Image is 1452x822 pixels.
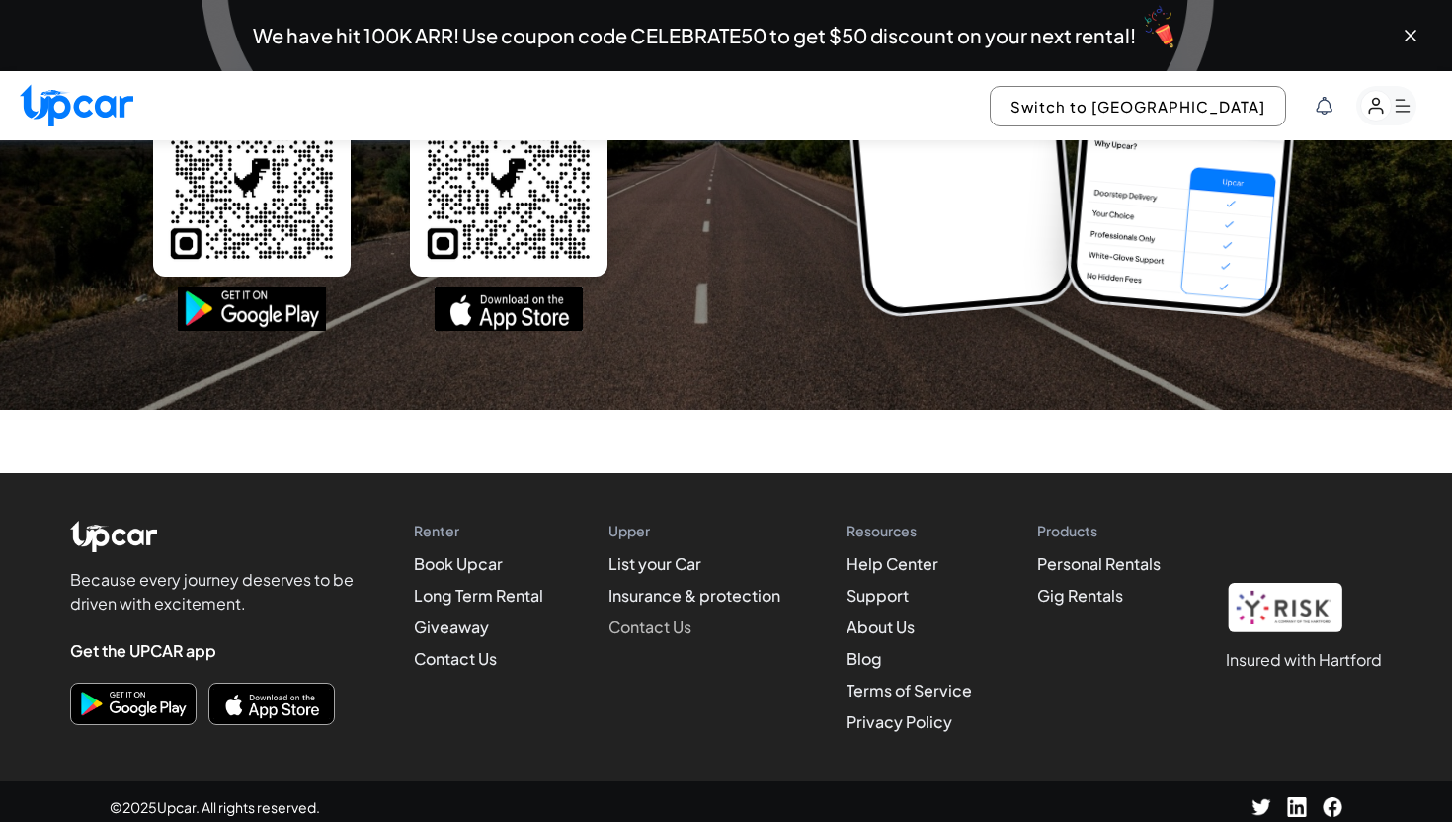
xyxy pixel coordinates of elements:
img: app-store [435,287,583,331]
a: List your Car [608,553,701,574]
button: Close banner [1401,26,1420,45]
img: google-play [178,287,326,331]
span: © 2025 Upcar. All rights reserved. [110,797,320,817]
a: About Us [847,616,915,637]
a: Download on the App Store [208,683,335,725]
h4: Renter [414,521,543,540]
img: Upcar Logo [20,84,133,126]
h4: Upper [608,521,780,540]
img: Twitter [1251,797,1271,817]
a: Blog [847,648,882,669]
a: Contact Us [414,648,497,669]
a: Privacy Policy [847,711,952,732]
p: Because every journey deserves to be driven with excitement. [70,568,366,616]
img: LinkedIn [1287,797,1307,817]
a: Download on Google Play [70,683,197,725]
h1: Insured with Hartford [1226,648,1382,672]
h4: Resources [847,521,972,540]
a: Insurance & protection [608,585,780,606]
span: We have hit 100K ARR! Use coupon code CELEBRATE50 to get $50 discount on your next rental! [253,26,1136,45]
img: Download on the App Store [213,688,330,720]
h4: Products [1037,521,1161,540]
h4: Get the UPCAR app [70,639,366,663]
a: Help Center [847,553,938,574]
a: Giveaway [414,616,489,637]
img: Android QR Code [153,79,351,277]
a: Personal Rentals [1037,553,1161,574]
a: Terms of Service [847,680,972,700]
a: Support [847,585,909,606]
img: iOS QR Code [410,79,607,277]
a: Long Term Rental [414,585,543,606]
img: Get it on Google Play [75,688,192,720]
img: Upcar Logo [70,521,157,552]
a: Gig Rentals [1037,585,1123,606]
button: Switch to [GEOGRAPHIC_DATA] [990,86,1286,126]
a: Book Upcar [414,553,503,574]
img: Facebook [1323,797,1342,817]
a: Contact Us [608,616,691,637]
